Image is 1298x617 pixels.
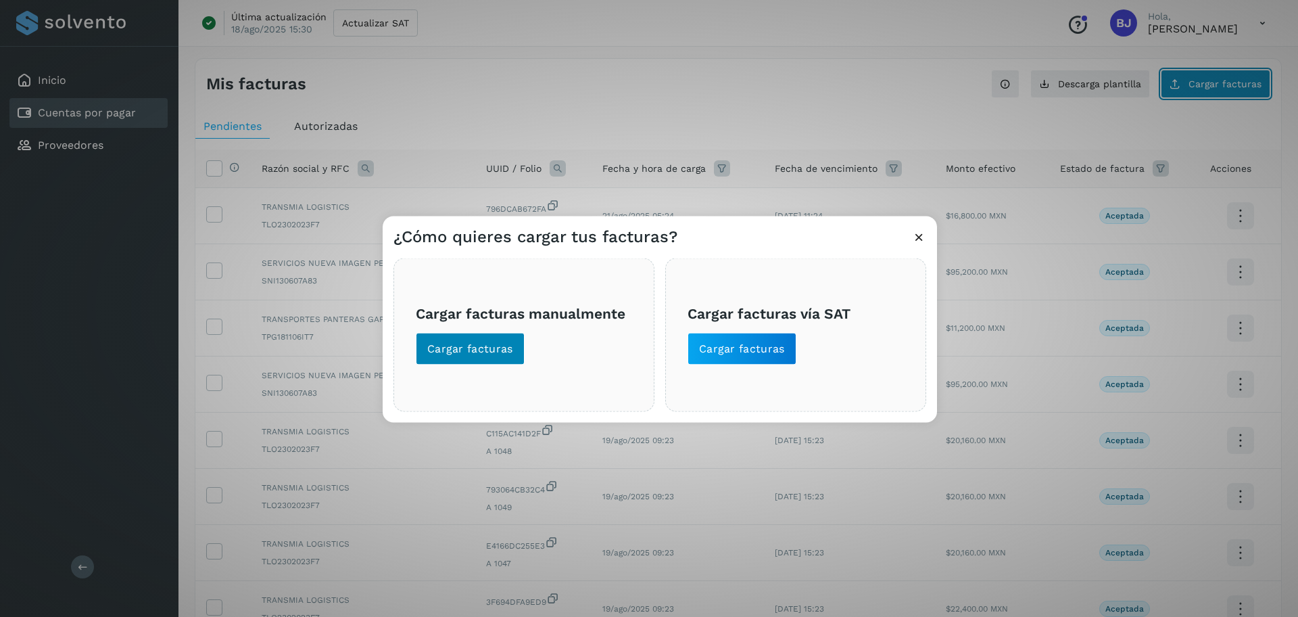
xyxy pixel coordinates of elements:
span: Cargar facturas [427,342,513,357]
button: Cargar facturas [688,333,796,365]
h3: Cargar facturas vía SAT [688,304,904,321]
h3: ¿Cómo quieres cargar tus facturas? [393,227,677,247]
button: Cargar facturas [416,333,525,365]
span: Cargar facturas [699,342,785,357]
h3: Cargar facturas manualmente [416,304,632,321]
